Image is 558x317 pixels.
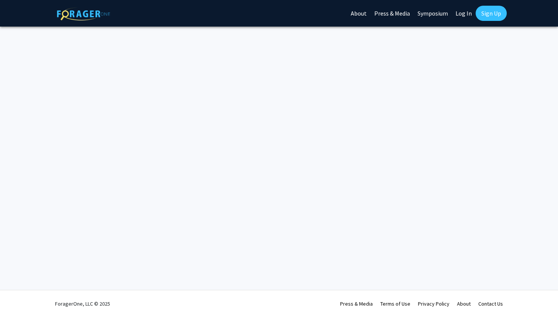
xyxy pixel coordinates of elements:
a: About [457,300,471,307]
a: Sign Up [476,6,507,21]
a: Terms of Use [380,300,410,307]
a: Contact Us [478,300,503,307]
a: Privacy Policy [418,300,449,307]
div: ForagerOne, LLC © 2025 [55,290,110,317]
a: Press & Media [340,300,373,307]
img: ForagerOne Logo [57,7,110,21]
